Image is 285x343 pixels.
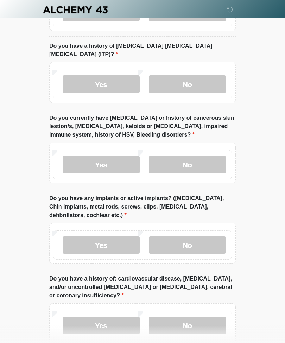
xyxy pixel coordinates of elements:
label: Do you have any implants or active implants? ([MEDICAL_DATA], Chin implants, metal rods, screws, ... [49,194,236,219]
label: Do you have a history of: cardiovascular disease, [MEDICAL_DATA], and/or uncontrolled [MEDICAL_DA... [49,275,236,300]
label: Yes [63,236,140,254]
label: Do you currently have [MEDICAL_DATA] or history of cancerous skin lestion/s, [MEDICAL_DATA], kelo... [49,114,236,139]
label: No [149,75,226,93]
img: Alchemy 43 Logo [42,5,108,14]
label: Do you have a history of [MEDICAL_DATA] [MEDICAL_DATA] [MEDICAL_DATA] (ITP)? [49,42,236,59]
label: Yes [63,317,140,334]
label: No [149,317,226,334]
label: No [149,236,226,254]
label: Yes [63,75,140,93]
label: Yes [63,156,140,173]
label: No [149,156,226,173]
